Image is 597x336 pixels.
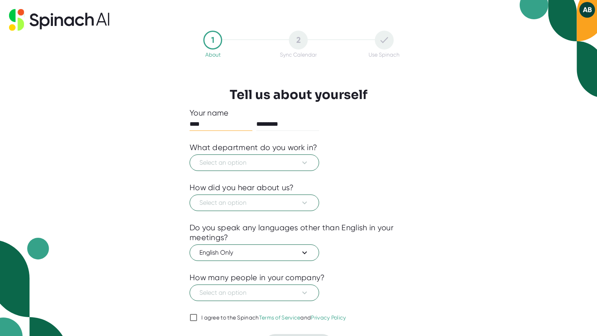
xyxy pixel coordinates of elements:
span: Select an option [199,158,309,167]
span: Select an option [199,198,309,207]
div: 1 [203,31,222,50]
button: Select an option [190,195,319,211]
h3: Tell us about yourself [230,87,367,102]
div: About [205,51,221,58]
span: Select an option [199,288,309,297]
div: How did you hear about us? [190,183,294,193]
button: Select an option [190,285,319,301]
div: Use Spinach [369,51,400,58]
div: 2 [289,31,308,50]
button: AB [579,2,595,18]
div: What department do you work in? [190,143,317,152]
a: Privacy Policy [311,314,346,321]
div: How many people in your company? [190,273,325,283]
button: Select an option [190,154,319,171]
a: Terms of Service [259,314,301,321]
div: Do you speak any languages other than English in your meetings? [190,223,407,242]
button: English Only [190,244,319,261]
span: English Only [199,248,309,257]
div: Sync Calendar [280,51,317,58]
div: Your name [190,108,407,118]
div: I agree to the Spinach and [201,314,346,321]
